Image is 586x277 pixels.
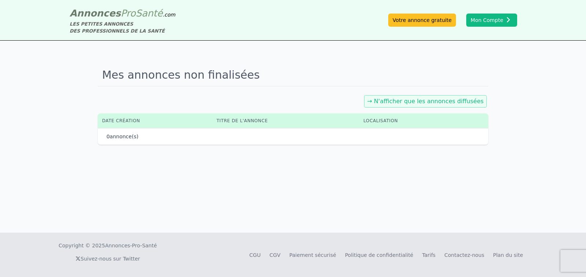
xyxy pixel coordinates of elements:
a: → N'afficher que les annonces diffusées [367,98,484,105]
h1: Mes annonces non finalisées [98,64,489,86]
a: Politique de confidentialité [345,252,413,258]
span: Pro [121,8,136,19]
span: .com [163,12,175,18]
a: AnnoncesProSanté.com [70,8,175,19]
th: Date création [98,113,212,128]
a: CGU [249,252,261,258]
th: Titre de l'annonce [212,113,359,128]
a: Annonces-Pro-Santé [105,242,157,249]
a: Votre annonce gratuite [388,14,456,27]
a: Tarifs [422,252,435,258]
a: Contactez-nous [444,252,484,258]
a: CGV [270,252,281,258]
a: Suivez-nous sur Twitter [75,256,140,262]
span: Annonces [70,8,121,19]
a: Plan du site [493,252,523,258]
p: annonce(s) [107,133,138,140]
span: Santé [136,8,163,19]
a: Paiement sécurisé [289,252,336,258]
button: Mon Compte [466,14,517,27]
span: 0 [107,134,110,139]
th: Localisation [359,113,465,128]
div: LES PETITES ANNONCES DES PROFESSIONNELS DE LA SANTÉ [70,20,175,34]
div: Copyright © 2025 [59,242,157,249]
